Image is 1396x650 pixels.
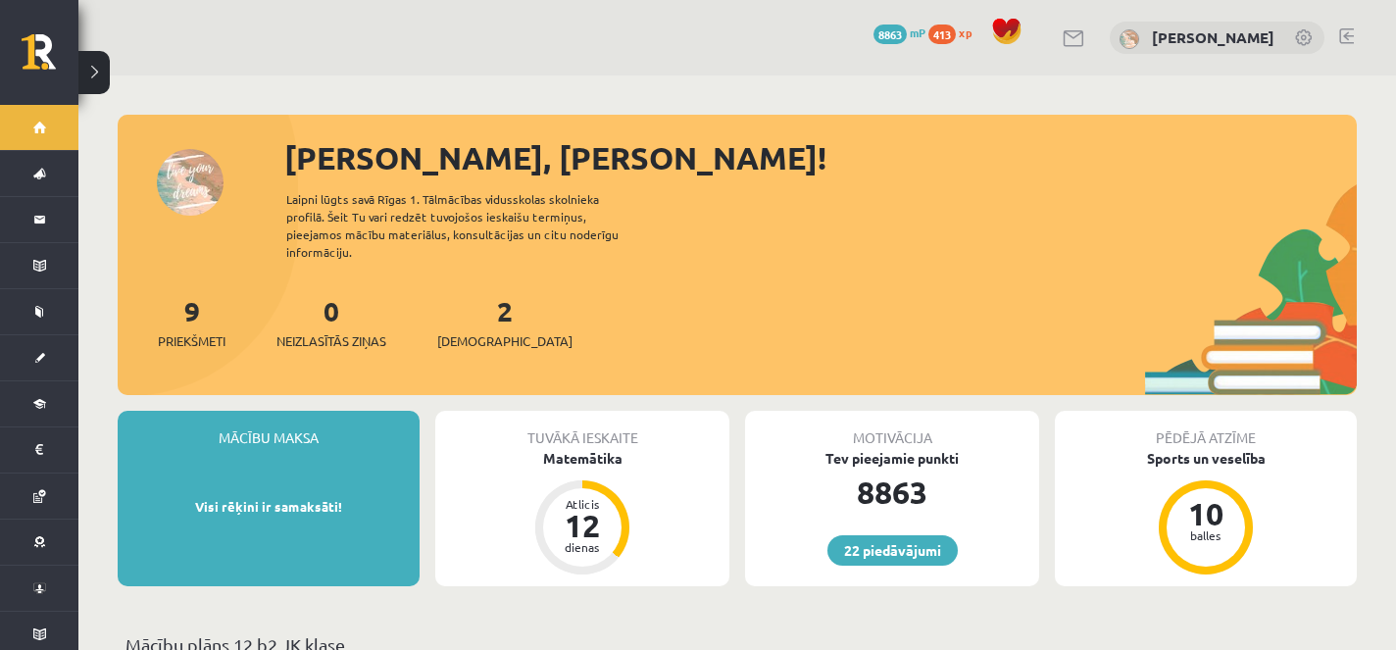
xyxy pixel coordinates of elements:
span: xp [959,25,972,40]
a: 22 piedāvājumi [827,535,958,566]
div: Sports un veselība [1055,448,1357,469]
div: 8863 [745,469,1039,516]
span: [DEMOGRAPHIC_DATA] [437,331,573,351]
a: 2[DEMOGRAPHIC_DATA] [437,293,573,351]
span: mP [910,25,925,40]
div: Matemātika [435,448,729,469]
div: balles [1176,529,1235,541]
span: 8863 [873,25,907,44]
a: 8863 mP [873,25,925,40]
img: Marta Laura Neļķe [1120,29,1139,49]
div: Tev pieejamie punkti [745,448,1039,469]
div: Atlicis [553,498,612,510]
a: Rīgas 1. Tālmācības vidusskola [22,34,78,83]
div: Laipni lūgts savā Rīgas 1. Tālmācības vidusskolas skolnieka profilā. Šeit Tu vari redzēt tuvojošo... [286,190,653,261]
span: 413 [928,25,956,44]
span: Priekšmeti [158,331,225,351]
div: Motivācija [745,411,1039,448]
a: 413 xp [928,25,981,40]
span: Neizlasītās ziņas [276,331,386,351]
a: [PERSON_NAME] [1152,27,1274,47]
div: Tuvākā ieskaite [435,411,729,448]
div: 12 [553,510,612,541]
a: 0Neizlasītās ziņas [276,293,386,351]
div: Mācību maksa [118,411,420,448]
a: Matemātika Atlicis 12 dienas [435,448,729,577]
div: dienas [553,541,612,553]
a: 9Priekšmeti [158,293,225,351]
p: Visi rēķini ir samaksāti! [127,497,410,517]
div: Pēdējā atzīme [1055,411,1357,448]
a: Sports un veselība 10 balles [1055,448,1357,577]
div: [PERSON_NAME], [PERSON_NAME]! [284,134,1357,181]
div: 10 [1176,498,1235,529]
